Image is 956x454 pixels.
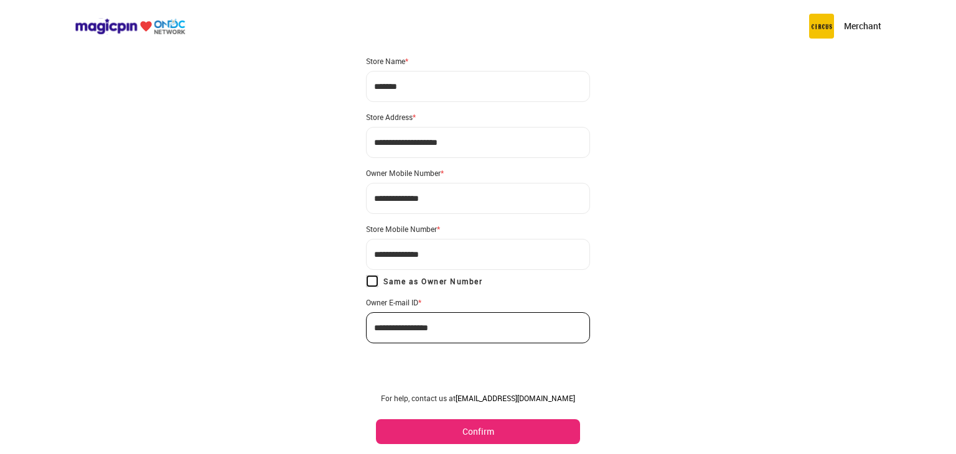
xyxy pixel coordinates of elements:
[75,18,185,35] img: ondc-logo-new-small.8a59708e.svg
[376,419,580,444] button: Confirm
[376,393,580,403] div: For help, contact us at
[366,297,590,307] div: Owner E-mail ID
[366,275,482,287] label: Same as Owner Number
[366,112,590,122] div: Store Address
[366,56,590,66] div: Store Name
[456,393,575,403] a: [EMAIL_ADDRESS][DOMAIN_NAME]
[844,20,881,32] p: Merchant
[366,275,378,287] input: Same as Owner Number
[809,14,834,39] img: circus.b677b59b.png
[366,168,590,178] div: Owner Mobile Number
[366,224,590,234] div: Store Mobile Number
